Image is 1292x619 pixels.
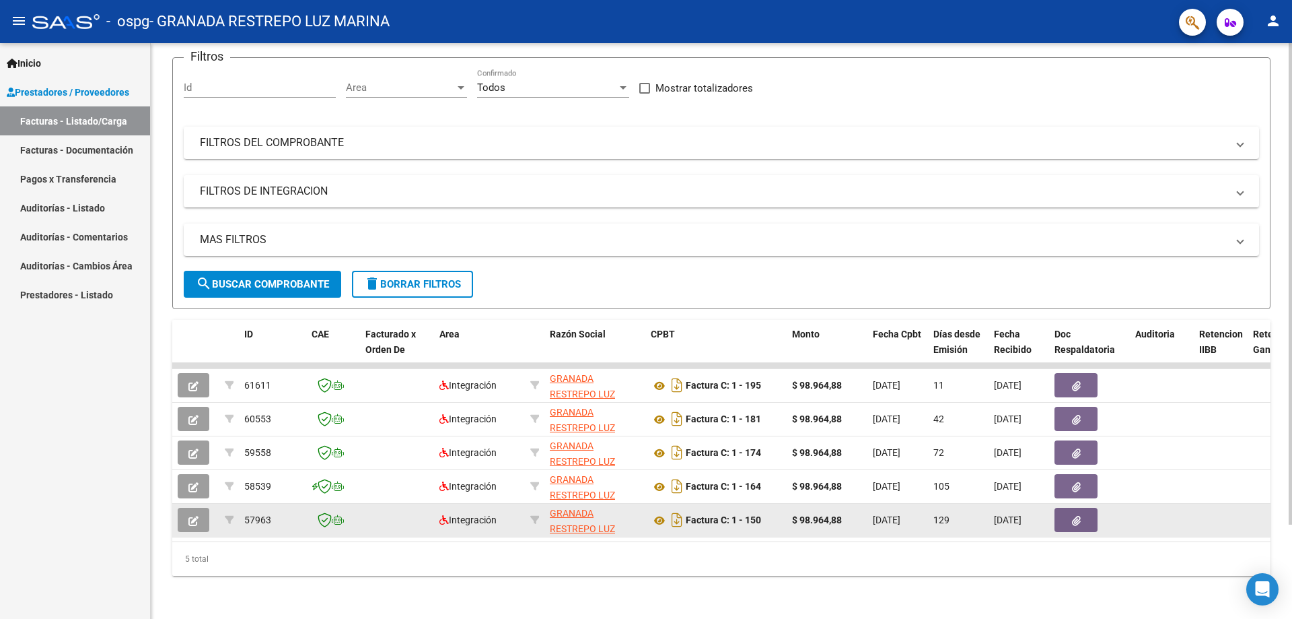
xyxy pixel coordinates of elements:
div: 27949891769 [550,405,640,433]
i: Descargar documento [668,374,686,396]
span: Area [346,82,455,94]
span: - ospg [106,7,149,36]
span: Razón Social [550,329,606,339]
span: GRANADA RESTREPO LUZ MARINA [550,373,615,415]
span: GRANADA RESTREPO LUZ MARINA [550,407,615,449]
div: 5 total [172,542,1270,576]
span: [DATE] [873,447,900,458]
span: [DATE] [994,380,1021,391]
div: 27949891769 [550,472,640,500]
div: Open Intercom Messenger [1246,573,1279,606]
span: Area [439,329,460,339]
span: [DATE] [994,447,1021,458]
datatable-header-cell: Fecha Cpbt [867,320,928,379]
mat-expansion-panel-header: FILTROS DEL COMPROBANTE [184,127,1259,159]
strong: $ 98.964,88 [792,447,842,458]
span: 60553 [244,414,271,424]
span: 129 [933,515,949,525]
datatable-header-cell: Razón Social [544,320,645,379]
mat-panel-title: FILTROS DE INTEGRACION [200,184,1227,199]
datatable-header-cell: Días desde Emisión [928,320,989,379]
strong: Factura C: 1 - 164 [686,482,761,492]
span: Fecha Cpbt [873,329,921,339]
div: 27949891769 [550,506,640,534]
span: Integración [439,481,497,492]
datatable-header-cell: Retencion IIBB [1194,320,1248,379]
span: Integración [439,515,497,525]
span: 58539 [244,481,271,492]
mat-icon: person [1265,13,1281,29]
span: Doc Respaldatoria [1054,329,1115,355]
i: Descargar documento [668,476,686,497]
strong: Factura C: 1 - 195 [686,381,761,391]
span: ID [244,329,253,339]
span: [DATE] [873,515,900,525]
span: GRANADA RESTREPO LUZ MARINA [550,441,615,482]
strong: Factura C: 1 - 181 [686,414,761,425]
mat-panel-title: MAS FILTROS [200,232,1227,247]
span: 72 [933,447,944,458]
datatable-header-cell: Area [434,320,525,379]
span: 11 [933,380,944,391]
span: Integración [439,447,497,458]
strong: Factura C: 1 - 174 [686,448,761,459]
span: 61611 [244,380,271,391]
datatable-header-cell: CAE [306,320,360,379]
span: Fecha Recibido [994,329,1032,355]
span: Integración [439,380,497,391]
span: Todos [477,82,505,94]
strong: $ 98.964,88 [792,380,842,391]
span: [DATE] [873,414,900,424]
div: 27949891769 [550,371,640,399]
span: Buscar Comprobante [196,278,329,290]
span: 57963 [244,515,271,525]
span: Retencion IIBB [1199,329,1243,355]
mat-panel-title: FILTROS DEL COMPROBANTE [200,135,1227,150]
span: Facturado x Orden De [365,329,416,355]
span: 42 [933,414,944,424]
datatable-header-cell: CPBT [645,320,787,379]
span: GRANADA RESTREPO LUZ MARINA [550,508,615,550]
mat-expansion-panel-header: FILTROS DE INTEGRACION [184,175,1259,207]
datatable-header-cell: ID [239,320,306,379]
i: Descargar documento [668,509,686,531]
span: [DATE] [994,481,1021,492]
i: Descargar documento [668,442,686,463]
strong: Factura C: 1 - 150 [686,515,761,526]
datatable-header-cell: Doc Respaldatoria [1049,320,1130,379]
strong: $ 98.964,88 [792,515,842,525]
span: [DATE] [994,414,1021,424]
datatable-header-cell: Monto [787,320,867,379]
i: Descargar documento [668,408,686,430]
span: Prestadores / Proveedores [7,85,129,100]
mat-icon: menu [11,13,27,29]
button: Borrar Filtros [352,271,473,298]
span: 59558 [244,447,271,458]
datatable-header-cell: Facturado x Orden De [360,320,434,379]
mat-icon: search [196,275,212,292]
span: Borrar Filtros [364,278,461,290]
span: [DATE] [873,380,900,391]
mat-expansion-panel-header: MAS FILTROS [184,224,1259,256]
button: Buscar Comprobante [184,271,341,298]
strong: $ 98.964,88 [792,481,842,492]
span: [DATE] [873,481,900,492]
span: [DATE] [994,515,1021,525]
datatable-header-cell: Auditoria [1130,320,1194,379]
span: Mostrar totalizadores [655,80,753,96]
strong: $ 98.964,88 [792,414,842,424]
span: 105 [933,481,949,492]
span: CAE [312,329,329,339]
span: Auditoria [1135,329,1175,339]
div: 27949891769 [550,438,640,467]
span: GRANADA RESTREPO LUZ MARINA [550,474,615,516]
mat-icon: delete [364,275,380,292]
datatable-header-cell: Fecha Recibido [989,320,1049,379]
span: CPBT [651,329,675,339]
span: Monto [792,329,820,339]
span: - GRANADA RESTREPO LUZ MARINA [149,7,390,36]
span: Inicio [7,56,41,71]
span: Días desde Emisión [933,329,980,355]
span: Integración [439,414,497,424]
h3: Filtros [184,47,230,66]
